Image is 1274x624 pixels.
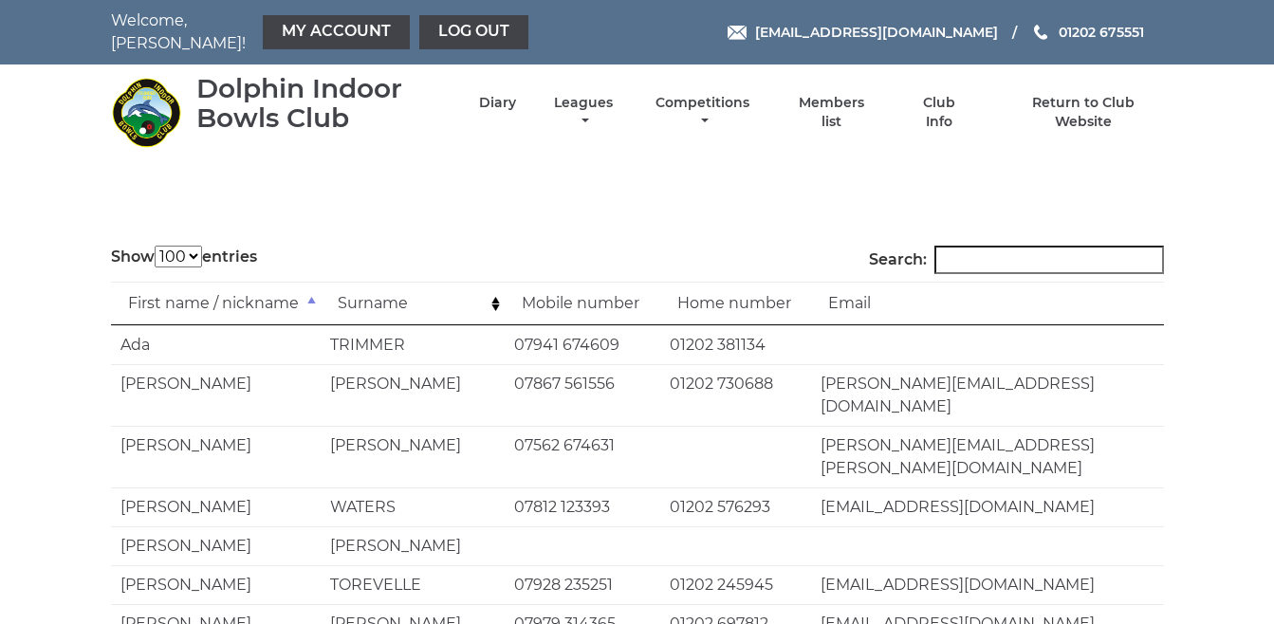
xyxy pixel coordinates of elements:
td: First name / nickname: activate to sort column descending [111,282,321,325]
a: Diary [479,94,516,112]
img: Email [728,26,747,40]
td: 01202 245945 [660,565,811,604]
td: 07562 674631 [505,426,660,487]
td: [PERSON_NAME][EMAIL_ADDRESS][DOMAIN_NAME] [811,364,1164,426]
a: Members list [787,94,875,131]
td: [PERSON_NAME][EMAIL_ADDRESS][PERSON_NAME][DOMAIN_NAME] [811,426,1164,487]
span: [EMAIL_ADDRESS][DOMAIN_NAME] [755,24,998,41]
td: [EMAIL_ADDRESS][DOMAIN_NAME] [811,487,1164,526]
td: WATERS [321,487,505,526]
td: 07928 235251 [505,565,660,604]
nav: Welcome, [PERSON_NAME]! [111,9,533,55]
img: Phone us [1034,25,1047,40]
select: Showentries [155,246,202,267]
a: My Account [263,15,410,49]
td: [PERSON_NAME] [111,487,321,526]
td: Mobile number [505,282,660,325]
td: Email [811,282,1164,325]
td: [PERSON_NAME] [111,565,321,604]
td: [PERSON_NAME] [111,364,321,426]
span: 01202 675551 [1059,24,1144,41]
a: Competitions [652,94,755,131]
label: Show entries [111,246,257,268]
a: Return to Club Website [1003,94,1163,131]
input: Search: [934,246,1164,274]
td: [PERSON_NAME] [111,526,321,565]
label: Search: [869,246,1164,274]
td: 01202 381134 [660,325,811,364]
td: Surname: activate to sort column ascending [321,282,505,325]
td: [EMAIL_ADDRESS][DOMAIN_NAME] [811,565,1164,604]
a: Leagues [549,94,618,131]
td: Ada [111,325,321,364]
td: TRIMMER [321,325,505,364]
td: 07867 561556 [505,364,660,426]
a: Log out [419,15,528,49]
a: Club Info [909,94,970,131]
img: Dolphin Indoor Bowls Club [111,77,182,148]
td: Home number [660,282,811,325]
a: Phone us 01202 675551 [1031,22,1144,43]
td: [PERSON_NAME] [321,526,505,565]
td: TOREVELLE [321,565,505,604]
td: 07941 674609 [505,325,660,364]
td: [PERSON_NAME] [321,364,505,426]
a: Email [EMAIL_ADDRESS][DOMAIN_NAME] [728,22,998,43]
div: Dolphin Indoor Bowls Club [196,74,446,133]
td: 01202 730688 [660,364,811,426]
td: 07812 123393 [505,487,660,526]
td: 01202 576293 [660,487,811,526]
td: [PERSON_NAME] [111,426,321,487]
td: [PERSON_NAME] [321,426,505,487]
